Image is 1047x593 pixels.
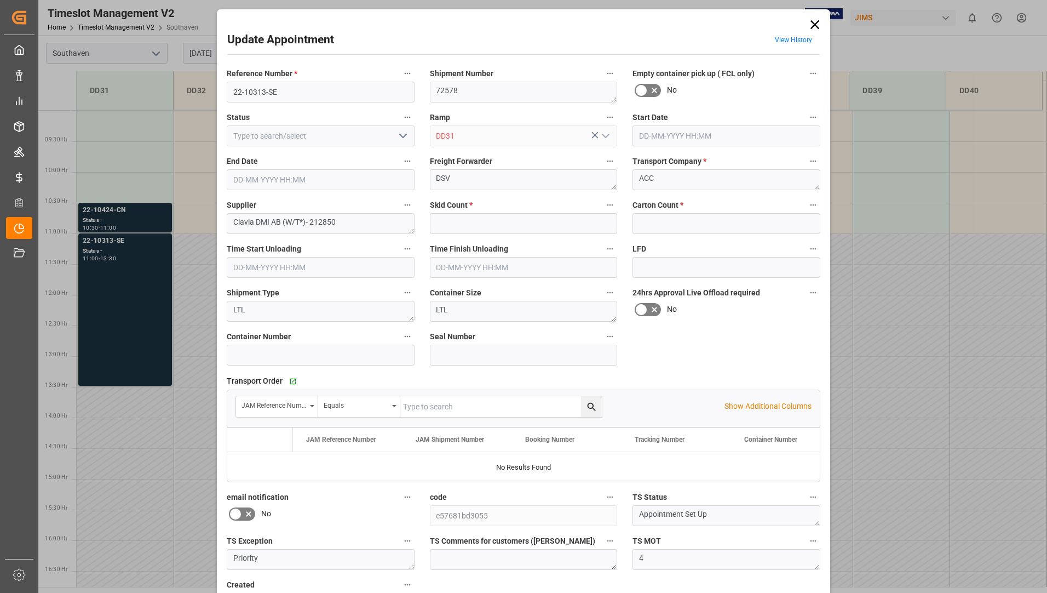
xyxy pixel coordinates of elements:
[525,436,574,443] span: Booking Number
[632,169,820,190] textarea: ACC
[227,331,291,343] span: Container Number
[227,112,250,123] span: Status
[806,198,820,212] button: Carton Count *
[400,329,415,344] button: Container Number
[667,84,677,96] span: No
[632,156,706,167] span: Transport Company
[227,68,297,79] span: Reference Number
[667,304,677,315] span: No
[632,492,667,503] span: TS Status
[430,257,618,278] input: DD-MM-YYYY HH:MM
[400,154,415,168] button: End Date
[430,68,493,79] span: Shipment Number
[632,549,820,570] textarea: 4
[227,31,334,49] h2: Update Appointment
[430,535,595,547] span: TS Comments for customers ([PERSON_NAME])
[632,243,646,255] span: LFD
[227,126,415,146] input: Type to search/select
[227,301,415,322] textarea: LTL
[603,242,617,256] button: Time Finish Unloading
[806,154,820,168] button: Transport Company *
[227,375,283,387] span: Transport Order
[806,110,820,124] button: Start Date
[227,199,256,211] span: Supplier
[227,492,289,503] span: email notification
[400,534,415,548] button: TS Exception
[430,112,450,123] span: Ramp
[806,242,820,256] button: LFD
[430,287,481,299] span: Container Size
[400,198,415,212] button: Supplier
[603,534,617,548] button: TS Comments for customers ([PERSON_NAME])
[724,401,812,412] p: Show Additional Columns
[394,128,410,145] button: open menu
[227,169,415,190] input: DD-MM-YYYY HH:MM
[806,490,820,504] button: TS Status
[635,436,684,443] span: Tracking Number
[400,110,415,124] button: Status
[430,492,447,503] span: code
[318,396,400,417] button: open menu
[400,490,415,504] button: email notification
[416,436,484,443] span: JAM Shipment Number
[400,286,415,300] button: Shipment Type
[597,128,613,145] button: open menu
[603,490,617,504] button: code
[603,286,617,300] button: Container Size
[227,156,258,167] span: End Date
[227,213,415,234] textarea: Clavia DMI AB (W/T*)- 212850
[632,68,755,79] span: Empty container pick up ( FCL only)
[400,66,415,81] button: Reference Number *
[400,242,415,256] button: Time Start Unloading
[241,398,306,410] div: JAM Reference Number
[603,198,617,212] button: Skid Count *
[632,505,820,526] textarea: Appointment Set Up
[744,436,797,443] span: Container Number
[227,535,273,547] span: TS Exception
[603,110,617,124] button: Ramp
[306,436,376,443] span: JAM Reference Number
[430,243,508,255] span: Time Finish Unloading
[806,286,820,300] button: 24hrs Approval Live Offload required
[603,329,617,344] button: Seal Number
[227,257,415,278] input: DD-MM-YYYY HH:MM
[261,508,271,520] span: No
[806,534,820,548] button: TS MOT
[227,579,255,591] span: Created
[324,398,388,410] div: Equals
[603,66,617,81] button: Shipment Number
[430,301,618,322] textarea: LTL
[632,535,661,547] span: TS MOT
[603,154,617,168] button: Freight Forwarder
[400,578,415,592] button: Created
[632,112,668,123] span: Start Date
[430,331,475,343] span: Seal Number
[806,66,820,81] button: Empty container pick up ( FCL only)
[400,396,602,417] input: Type to search
[227,549,415,570] textarea: Priority
[227,243,301,255] span: Time Start Unloading
[430,82,618,102] textarea: 72578
[632,126,820,146] input: DD-MM-YYYY HH:MM
[632,199,683,211] span: Carton Count
[430,169,618,190] textarea: DSV
[775,36,812,44] a: View History
[430,156,492,167] span: Freight Forwarder
[430,126,618,146] input: Type to search/select
[236,396,318,417] button: open menu
[632,287,760,299] span: 24hrs Approval Live Offload required
[430,199,473,211] span: Skid Count
[581,396,602,417] button: search button
[227,287,279,299] span: Shipment Type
